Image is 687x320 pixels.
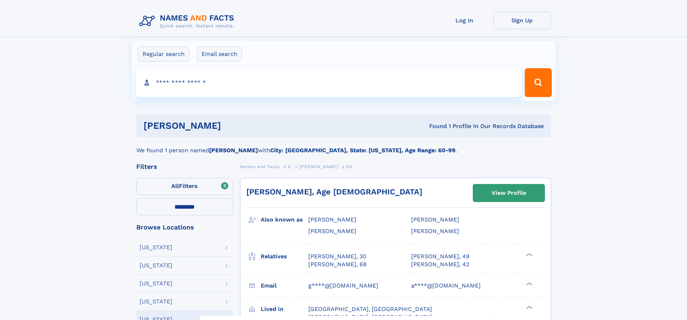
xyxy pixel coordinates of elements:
[261,250,308,263] h3: Relatives
[270,147,455,154] b: City: [GEOGRAPHIC_DATA], State: [US_STATE], Age Range: 60-99
[493,12,551,29] a: Sign Up
[308,228,356,234] span: [PERSON_NAME]
[308,253,366,260] a: [PERSON_NAME], 30
[288,162,291,171] a: G
[138,47,189,62] label: Regular search
[492,185,526,201] div: View Profile
[140,281,172,286] div: [US_STATE]
[524,305,533,310] div: ❯
[524,252,533,257] div: ❯
[288,164,291,169] span: G
[240,162,280,171] a: Names and Facts
[136,163,233,170] div: Filters
[325,122,544,130] div: Found 1 Profile In Our Records Database
[473,184,545,202] a: View Profile
[261,214,308,226] h3: Also known as
[197,47,242,62] label: Email search
[411,216,459,223] span: [PERSON_NAME]
[299,164,338,169] span: [PERSON_NAME]
[136,12,240,31] img: Logo Names and Facts
[411,228,459,234] span: [PERSON_NAME]
[171,183,179,189] span: All
[308,306,432,312] span: [GEOGRAPHIC_DATA], [GEOGRAPHIC_DATA]
[524,281,533,286] div: ❯
[308,260,367,268] a: [PERSON_NAME], 68
[246,187,422,196] a: [PERSON_NAME], Age [DEMOGRAPHIC_DATA]
[261,280,308,292] h3: Email
[411,260,469,268] a: [PERSON_NAME], 42
[299,162,338,171] a: [PERSON_NAME]
[136,178,233,195] label: Filters
[140,263,172,268] div: [US_STATE]
[140,299,172,304] div: [US_STATE]
[136,68,522,97] input: search input
[136,224,233,231] div: Browse Locations
[209,147,258,154] b: [PERSON_NAME]
[525,68,551,97] button: Search Button
[411,253,470,260] a: [PERSON_NAME], 49
[261,303,308,315] h3: Lived in
[308,216,356,223] span: [PERSON_NAME]
[144,121,325,130] h1: [PERSON_NAME]
[140,245,172,250] div: [US_STATE]
[136,137,551,155] div: We found 1 person named with .
[436,12,493,29] a: Log In
[346,164,352,169] span: Ed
